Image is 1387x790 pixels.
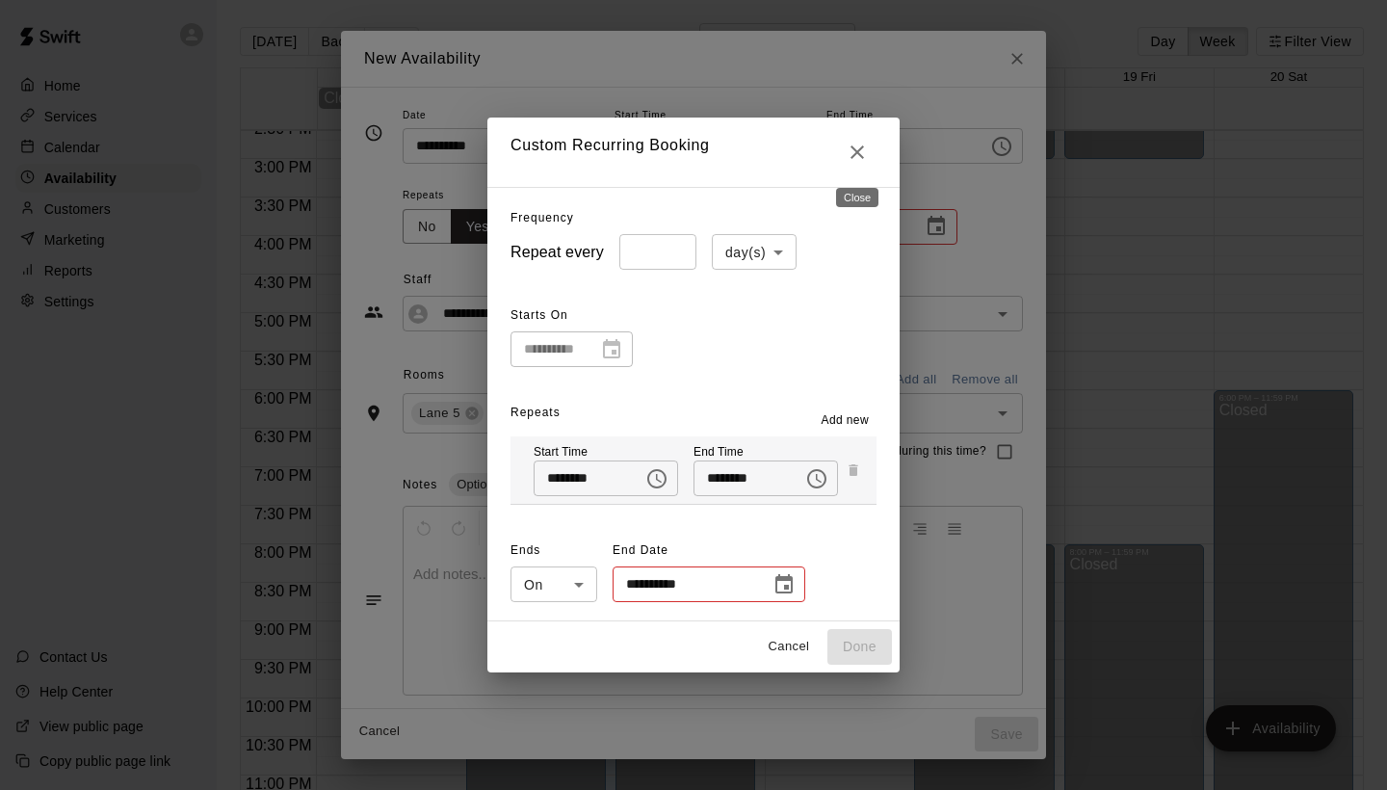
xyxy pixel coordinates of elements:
button: Cancel [758,632,820,662]
h6: Repeat every [510,239,604,266]
button: Choose time, selected time is 8:00 PM [798,460,836,498]
button: Add new [814,406,877,436]
span: Repeats [510,406,561,419]
div: day(s) [712,234,797,270]
div: On [510,566,597,602]
span: End Date [613,536,805,566]
div: Close [836,188,878,207]
button: Choose time, selected time is 3:00 PM [638,460,676,498]
span: Ends [510,536,597,566]
span: Starts On [510,301,633,331]
h2: Custom Recurring Booking [487,118,900,187]
button: Close [838,133,877,171]
p: End Time [693,444,838,461]
span: Add new [822,411,870,431]
span: Frequency [510,211,574,224]
button: Choose date [765,566,803,604]
p: Start Time [534,444,678,461]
